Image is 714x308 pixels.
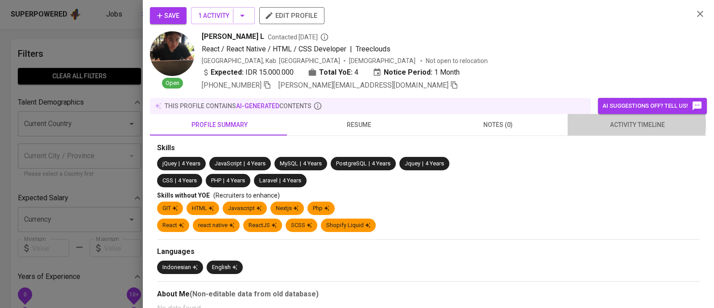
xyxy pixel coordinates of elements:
[434,119,562,131] span: notes (0)
[198,10,248,21] span: 1 Activity
[198,221,234,230] div: react native
[213,192,280,199] span: (Recruiters to enhance)
[384,67,432,78] b: Notice Period:
[350,44,352,55] span: |
[162,79,183,88] span: Open
[202,56,340,65] div: [GEOGRAPHIC_DATA], Kab. [GEOGRAPHIC_DATA]
[259,7,324,24] button: edit profile
[157,289,700,300] div: About Me
[211,177,221,184] span: PHP
[259,12,324,19] a: edit profile
[247,160,266,167] span: 4 Years
[573,119,702,131] span: activity timeline
[319,67,353,78] b: Total YoE:
[191,7,255,24] button: 1 Activity
[598,98,707,114] button: AI suggestions off? Tell us!
[279,177,281,185] span: |
[228,204,262,213] div: Javascript
[150,31,195,76] img: 37e869e79594ee6bd346e42c3d5483b7.jpeg
[211,67,244,78] b: Expected:
[226,177,245,184] span: 4 Years
[326,221,370,230] div: Shopify Liquid
[244,160,245,168] span: |
[276,204,299,213] div: Nextjs
[278,81,448,89] span: [PERSON_NAME][EMAIL_ADDRESS][DOMAIN_NAME]
[295,119,423,131] span: resume
[259,177,278,184] span: Laravel
[202,31,264,42] span: [PERSON_NAME] L
[291,221,312,230] div: SCSS
[162,263,198,272] div: Indonesian
[202,81,262,89] span: [PHONE_NUMBER]
[372,160,390,167] span: 4 Years
[162,204,178,213] div: GIT
[313,204,329,213] div: Php
[405,160,420,167] span: Jquey
[190,290,319,298] b: (Non-editable data from old database)
[165,101,311,110] p: this profile contains contents
[155,119,284,131] span: profile summary
[182,160,200,167] span: 4 Years
[303,160,322,167] span: 4 Years
[223,177,224,185] span: |
[425,160,444,167] span: 4 Years
[320,33,329,42] svg: By Batam recruiter
[157,143,700,153] div: Skills
[280,160,298,167] span: MySQL
[426,56,488,65] p: Not open to relocation
[162,221,184,230] div: React
[336,160,367,167] span: PostgreSQL
[602,101,702,111] span: AI suggestions off? Tell us!
[157,10,179,21] span: Save
[162,160,177,167] span: jQuey
[422,160,423,168] span: |
[175,177,176,185] span: |
[282,177,301,184] span: 4 Years
[349,56,417,65] span: [DEMOGRAPHIC_DATA]
[202,45,346,53] span: React / React Native / HTML / CSS Developer
[369,160,370,168] span: |
[157,247,700,257] div: Languages
[249,221,277,230] div: ReactJS
[268,33,329,42] span: Contacted [DATE]
[236,102,279,110] span: AI-generated
[215,160,242,167] span: JavaScript
[150,7,187,24] button: Save
[300,160,301,168] span: |
[202,67,294,78] div: IDR 15.000.000
[354,67,358,78] span: 4
[192,204,214,213] div: HTML
[373,67,460,78] div: 1 Month
[178,160,180,168] span: |
[356,45,390,53] span: Treeclouds
[162,177,173,184] span: CSS
[266,10,317,21] span: edit profile
[157,192,210,199] span: Skills without YOE
[212,263,237,272] div: English
[178,177,197,184] span: 4 Years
